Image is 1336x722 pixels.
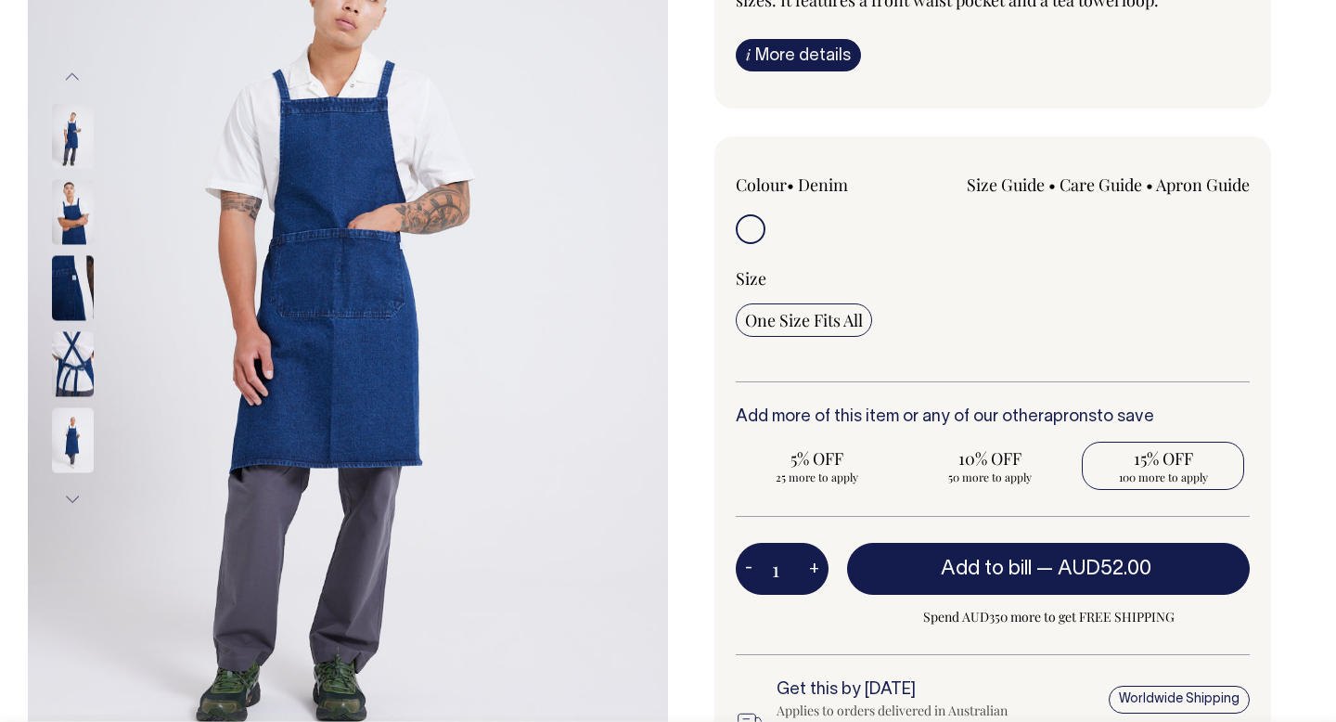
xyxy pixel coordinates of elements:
a: Care Guide [1060,174,1142,196]
span: i [746,45,751,64]
button: Next [58,479,86,521]
button: + [800,550,829,587]
span: • [1048,174,1056,196]
span: Spend AUD350 more to get FREE SHIPPING [847,606,1250,628]
img: denim [52,256,94,321]
div: Size [736,267,1250,290]
span: • [787,174,794,196]
span: 5% OFF [745,447,889,470]
img: denim [52,408,94,473]
span: 10% OFF [918,447,1062,470]
span: 50 more to apply [918,470,1062,484]
span: Add to bill [941,560,1032,578]
img: denim [52,104,94,169]
span: 25 more to apply [745,470,889,484]
h6: Get this by [DATE] [777,681,1016,700]
a: aprons [1044,409,1097,425]
a: Apron Guide [1156,174,1250,196]
span: • [1146,174,1153,196]
input: 15% OFF 100 more to apply [1082,442,1244,490]
input: 10% OFF 50 more to apply [909,442,1072,490]
input: 5% OFF 25 more to apply [736,442,898,490]
span: One Size Fits All [745,309,863,331]
span: 15% OFF [1091,447,1235,470]
button: - [736,550,762,587]
img: denim [52,332,94,397]
button: Previous [58,57,86,98]
span: AUD52.00 [1058,560,1151,578]
input: One Size Fits All [736,303,872,337]
a: Size Guide [967,174,1045,196]
div: Colour [736,174,942,196]
span: 100 more to apply [1091,470,1235,484]
span: — [1036,560,1156,578]
img: denim [52,180,94,245]
h6: Add more of this item or any of our other to save [736,408,1250,427]
a: iMore details [736,39,861,71]
button: Add to bill —AUD52.00 [847,543,1250,595]
label: Denim [798,174,848,196]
